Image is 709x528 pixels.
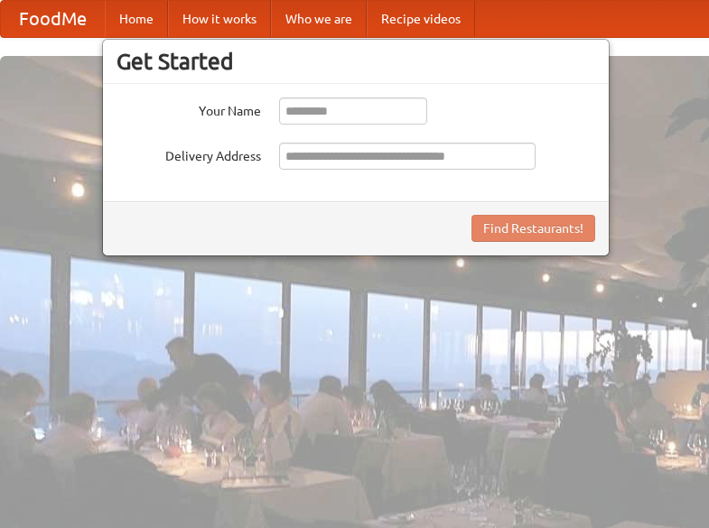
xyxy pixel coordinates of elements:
[117,48,595,75] h3: Get Started
[117,143,261,165] label: Delivery Address
[105,1,168,37] a: Home
[1,1,105,37] a: FoodMe
[471,215,595,242] button: Find Restaurants!
[117,97,261,120] label: Your Name
[367,1,475,37] a: Recipe videos
[168,1,271,37] a: How it works
[271,1,367,37] a: Who we are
